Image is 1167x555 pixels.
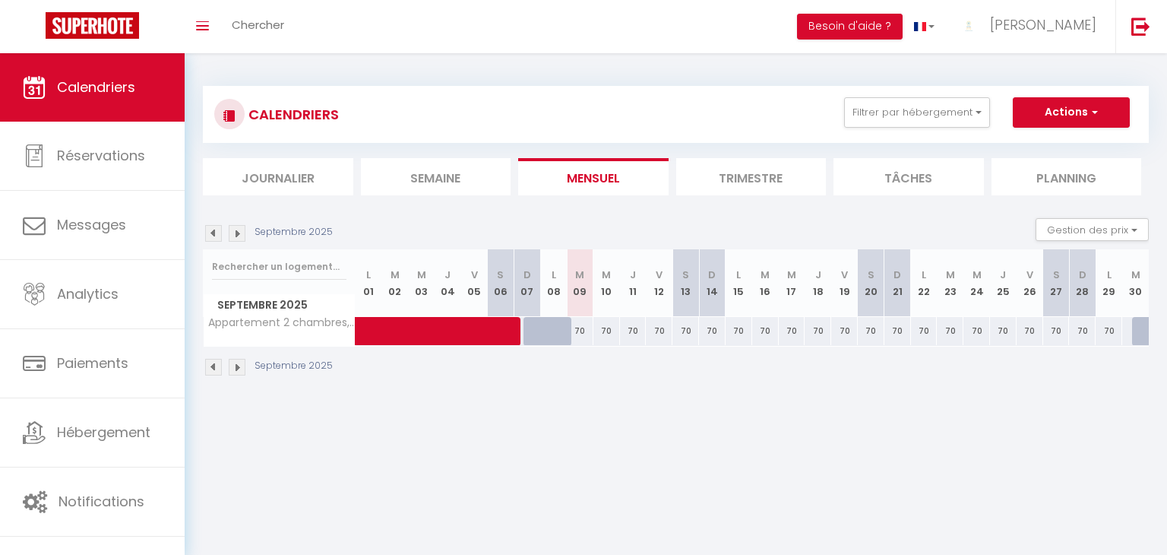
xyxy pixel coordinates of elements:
abbr: J [1000,268,1006,282]
th: 13 [672,249,699,317]
span: Chercher [232,17,284,33]
abbr: M [946,268,955,282]
th: 27 [1043,249,1070,317]
div: 70 [726,317,752,345]
abbr: J [630,268,636,282]
abbr: D [1079,268,1086,282]
img: logout [1131,17,1150,36]
div: 70 [1069,317,1096,345]
th: 19 [831,249,858,317]
abbr: S [497,268,504,282]
button: Gestion des prix [1036,218,1149,241]
th: 11 [620,249,647,317]
span: Calendriers [57,78,135,97]
span: Septembre 2025 [204,294,355,316]
abbr: L [1107,268,1112,282]
h3: CALENDRIERS [245,97,339,132]
abbr: D [893,268,901,282]
abbr: M [391,268,400,282]
abbr: V [656,268,663,282]
abbr: S [682,268,689,282]
span: Notifications [59,492,144,511]
li: Mensuel [518,158,669,195]
div: 70 [963,317,990,345]
li: Tâches [833,158,984,195]
div: 70 [990,317,1017,345]
th: 29 [1096,249,1122,317]
abbr: D [708,268,716,282]
div: 70 [779,317,805,345]
span: Appartement 2 chambres, jardin & parking à [GEOGRAPHIC_DATA] [206,317,358,328]
th: 10 [593,249,620,317]
p: Septembre 2025 [255,359,333,373]
div: 70 [831,317,858,345]
th: 17 [779,249,805,317]
abbr: M [761,268,770,282]
th: 26 [1017,249,1043,317]
abbr: M [417,268,426,282]
div: 70 [858,317,884,345]
div: 70 [937,317,963,345]
abbr: L [552,268,556,282]
li: Planning [991,158,1142,195]
div: 70 [752,317,779,345]
th: 15 [726,249,752,317]
span: Analytics [57,284,119,303]
div: 70 [620,317,647,345]
abbr: L [922,268,926,282]
input: Rechercher un logement... [212,253,346,281]
span: Réservations [57,146,145,165]
th: 30 [1122,249,1149,317]
abbr: L [366,268,371,282]
th: 07 [514,249,540,317]
div: 70 [1043,317,1070,345]
th: 28 [1069,249,1096,317]
div: 70 [1096,317,1122,345]
abbr: M [602,268,611,282]
abbr: L [736,268,741,282]
th: 05 [461,249,488,317]
th: 14 [699,249,726,317]
th: 08 [540,249,567,317]
button: Actions [1013,97,1130,128]
span: Paiements [57,354,128,373]
th: 24 [963,249,990,317]
span: [PERSON_NAME] [990,15,1096,34]
abbr: S [868,268,874,282]
abbr: V [471,268,478,282]
div: 70 [884,317,911,345]
button: Besoin d'aide ? [797,14,903,40]
li: Trimestre [676,158,827,195]
abbr: V [1026,268,1033,282]
p: Septembre 2025 [255,225,333,239]
div: 70 [1017,317,1043,345]
abbr: M [972,268,982,282]
div: 70 [593,317,620,345]
li: Journalier [203,158,353,195]
abbr: J [444,268,451,282]
div: 70 [646,317,672,345]
div: 70 [911,317,938,345]
th: 21 [884,249,911,317]
span: Messages [57,215,126,234]
abbr: V [841,268,848,282]
div: 70 [672,317,699,345]
th: 01 [356,249,382,317]
th: 25 [990,249,1017,317]
abbr: D [523,268,531,282]
abbr: M [787,268,796,282]
th: 20 [858,249,884,317]
button: Filtrer par hébergement [844,97,990,128]
th: 03 [408,249,435,317]
abbr: S [1053,268,1060,282]
th: 02 [381,249,408,317]
img: Super Booking [46,12,139,39]
abbr: M [575,268,584,282]
th: 22 [911,249,938,317]
li: Semaine [361,158,511,195]
th: 16 [752,249,779,317]
img: ... [957,14,980,36]
span: Hébergement [57,423,150,442]
th: 04 [435,249,461,317]
abbr: M [1131,268,1140,282]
